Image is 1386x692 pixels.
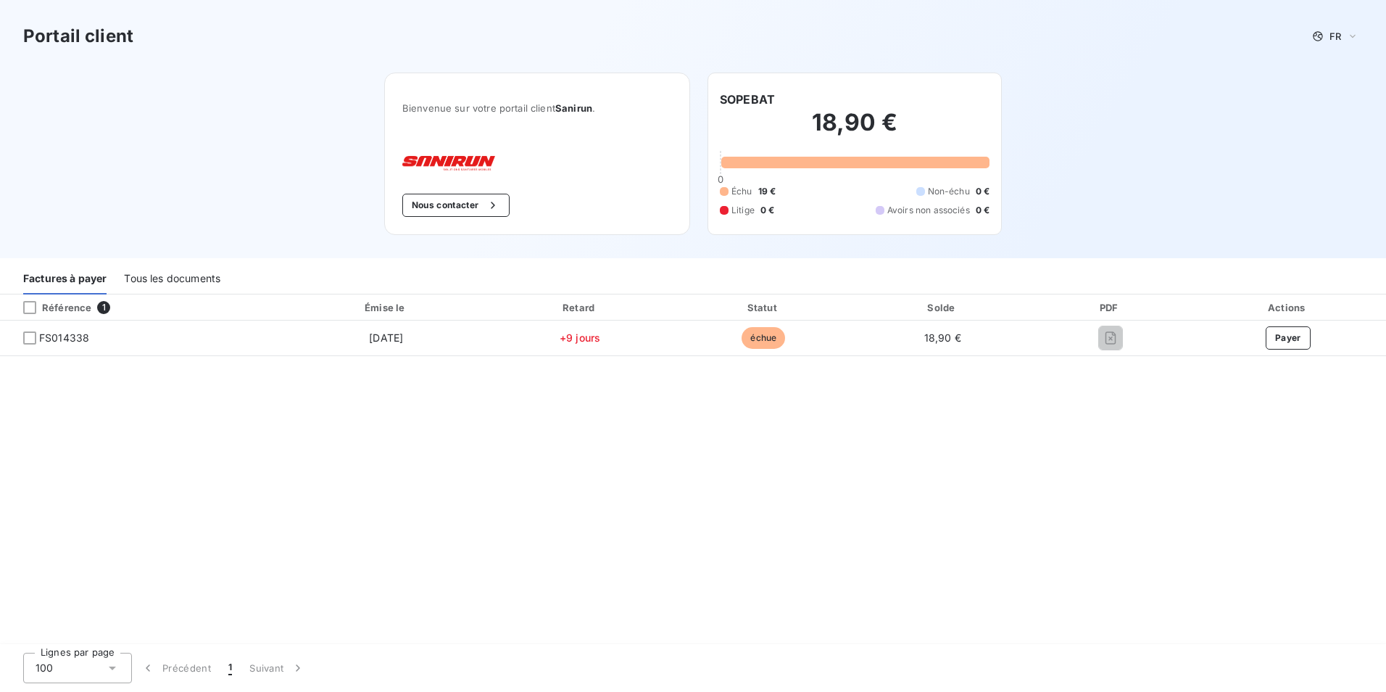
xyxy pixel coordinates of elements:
span: Sanirun [555,102,592,114]
div: Référence [12,301,91,314]
span: 100 [36,661,53,675]
button: Suivant [241,653,314,683]
span: Échu [731,185,752,198]
span: 0 € [760,204,774,217]
button: Nous contacter [402,194,510,217]
button: 1 [220,653,241,683]
div: Émise le [288,300,484,315]
span: FR [1329,30,1341,42]
span: 0 [718,173,723,185]
span: 18,90 € [924,331,961,344]
img: Company logo [402,156,495,170]
h2: 18,90 € [720,108,989,152]
h3: Portail client [23,23,133,49]
span: [DATE] [369,331,403,344]
span: 0 € [976,204,989,217]
span: 1 [97,301,110,314]
span: 19 € [758,185,776,198]
div: Retard [490,300,670,315]
span: Bienvenue sur votre portail client . [402,102,672,114]
span: 0 € [976,185,989,198]
span: 1 [228,661,232,675]
div: Factures à payer [23,264,107,294]
button: Payer [1266,326,1311,350]
span: Litige [731,204,755,217]
span: Avoirs non associés [887,204,970,217]
div: Solde [857,300,1028,315]
h6: SOPEBAT [720,91,775,108]
div: Actions [1192,300,1383,315]
div: PDF [1034,300,1187,315]
div: Statut [676,300,851,315]
span: FS014338 [39,331,89,345]
span: échue [742,327,785,349]
button: Précédent [132,653,220,683]
span: Non-échu [928,185,970,198]
div: Tous les documents [124,264,220,294]
span: +9 jours [560,331,600,344]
